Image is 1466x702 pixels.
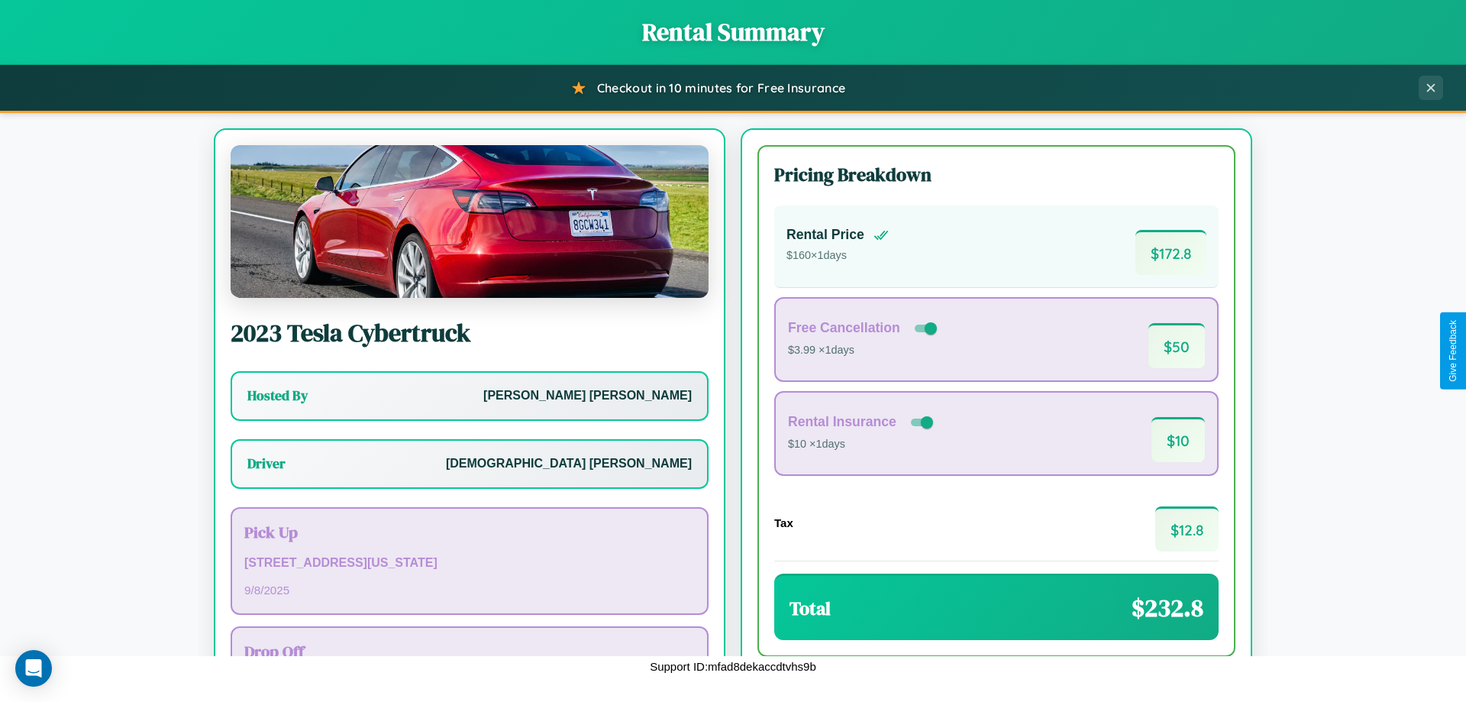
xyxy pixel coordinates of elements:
span: $ 10 [1151,417,1205,462]
span: $ 232.8 [1132,591,1203,625]
span: $ 172.8 [1135,230,1206,275]
h3: Driver [247,455,286,473]
img: Tesla Cybertruck [231,145,709,298]
span: $ 12.8 [1155,506,1219,552]
p: 9 / 8 / 2025 [244,580,695,600]
p: Support ID: mfad8dekaccdtvhs9b [650,656,816,677]
h3: Drop Off [244,640,695,662]
h4: Rental Price [786,227,864,243]
p: [DEMOGRAPHIC_DATA] [PERSON_NAME] [446,453,692,475]
h2: 2023 Tesla Cybertruck [231,316,709,350]
p: [PERSON_NAME] [PERSON_NAME] [483,385,692,407]
span: $ 50 [1148,323,1205,368]
p: $ 160 × 1 days [786,246,889,266]
span: Checkout in 10 minutes for Free Insurance [597,80,845,95]
p: $10 × 1 days [788,435,936,455]
p: [STREET_ADDRESS][US_STATE] [244,552,695,574]
h4: Tax [774,516,793,529]
p: $3.99 × 1 days [788,341,940,361]
h1: Rental Summary [15,15,1451,49]
h3: Pick Up [244,521,695,543]
h4: Free Cancellation [788,320,900,336]
div: Open Intercom Messenger [15,650,52,687]
h4: Rental Insurance [788,414,896,430]
h3: Hosted By [247,387,308,405]
h3: Total [790,596,831,621]
div: Give Feedback [1448,320,1458,382]
h3: Pricing Breakdown [774,162,1219,187]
